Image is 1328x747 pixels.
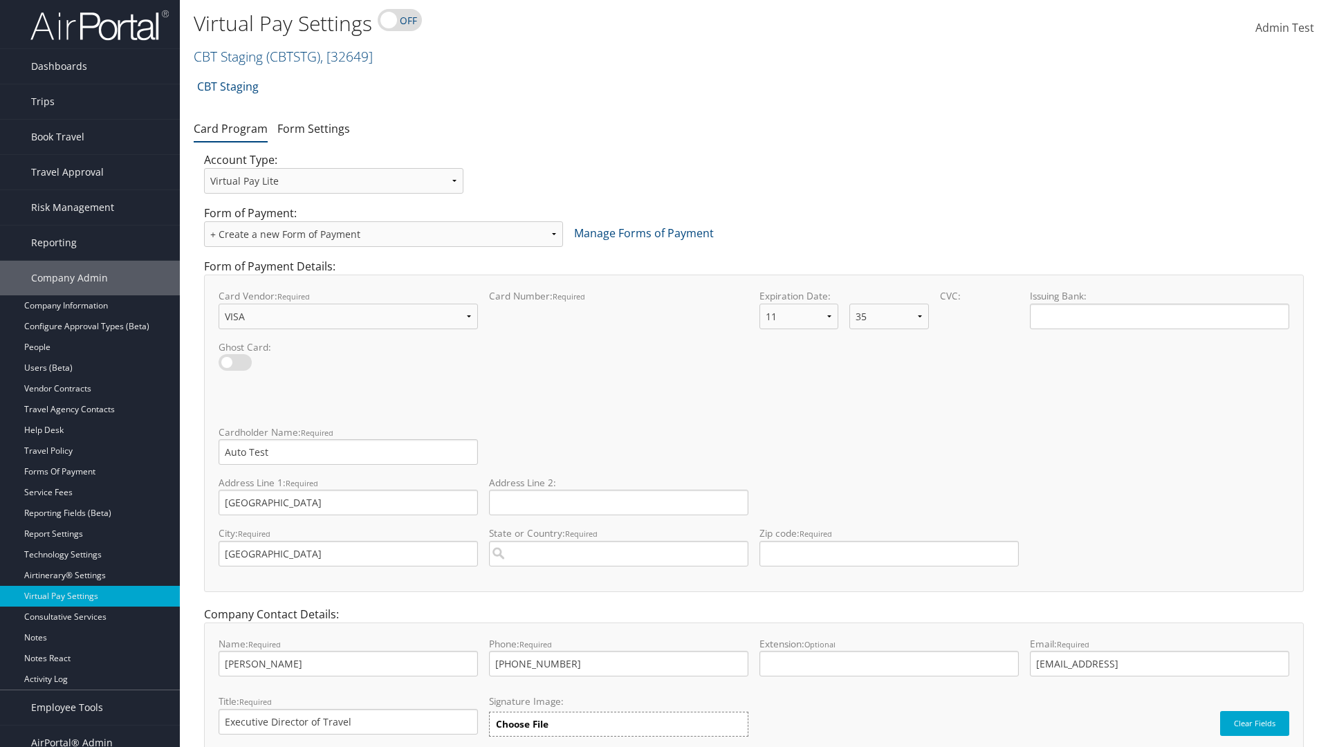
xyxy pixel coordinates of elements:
small: required [301,427,333,438]
input: Name:Required [219,651,478,676]
span: Trips [31,84,55,119]
span: Company Admin [31,261,108,295]
small: required [277,291,310,302]
small: required [800,528,832,539]
label: Card Vendor: [219,289,478,340]
label: City: [219,526,478,566]
a: CBT Staging [194,47,373,66]
label: Zip code: [759,526,1019,566]
label: Issuing Bank: [1030,289,1289,329]
label: Ghost Card: [219,340,1289,354]
h1: Virtual Pay Settings [194,9,941,38]
div: Account Type: [194,151,474,205]
span: , [ 32649 ] [320,47,373,66]
span: Reporting [31,225,77,260]
input: State or Country:required [489,541,748,566]
input: Zip code:required [759,541,1019,566]
small: Required [1057,639,1089,649]
label: Card Number: [489,289,748,329]
a: Form Settings [277,121,350,136]
label: Choose File [489,712,748,737]
label: State or Country: [489,526,748,566]
small: required [553,291,585,302]
label: Phone: [489,637,748,676]
input: Issuing Bank: [1030,304,1289,329]
small: required [238,528,270,539]
select: Expiration Date: [849,304,928,329]
label: Name: [219,637,478,676]
input: Extension:Optional [759,651,1019,676]
a: Admin Test [1255,7,1314,50]
a: Manage Forms of Payment [574,225,714,241]
label: Email: [1030,637,1289,676]
input: City:required [219,541,478,566]
span: Risk Management [31,190,114,225]
img: airportal-logo.png [30,9,169,41]
a: Card Program [194,121,268,136]
label: Signature Image: [489,694,748,711]
input: Email:Required [1030,651,1289,676]
span: Dashboards [31,49,87,84]
label: Title: [219,694,478,734]
label: Cardholder Name: [219,425,478,465]
input: Cardholder Name:required [219,439,478,465]
div: Form of Payment: [194,205,1314,258]
button: Clear Fields [1220,711,1289,736]
small: Required [239,697,272,707]
span: Employee Tools [31,690,103,725]
input: Phone:Required [489,651,748,676]
input: Title:Required [219,709,478,735]
select: Card Vendor:required [219,304,478,329]
span: Travel Approval [31,155,104,190]
a: CBT Staging [197,73,259,100]
label: CVC: [940,289,1019,329]
span: Admin Test [1255,20,1314,35]
label: Address Line 2: [489,476,748,515]
input: Address Line 1:required [219,490,478,515]
small: Required [248,639,281,649]
span: ( CBTSTG ) [266,47,320,66]
small: Optional [804,639,836,649]
label: Extension: [759,637,1019,676]
label: Expiration Date: [759,289,929,340]
small: Required [519,639,552,649]
small: required [565,528,598,539]
small: required [286,478,318,488]
select: Expiration Date: [759,304,838,329]
label: Address Line 1: [219,476,478,515]
span: Book Travel [31,120,84,154]
div: Form of Payment Details: [194,258,1314,605]
input: Address Line 2: [489,490,748,515]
